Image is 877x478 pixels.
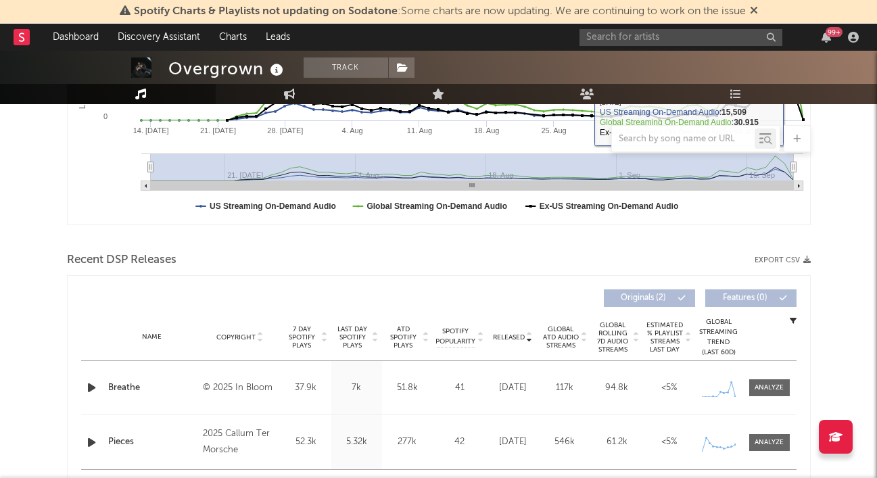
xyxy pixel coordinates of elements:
[67,252,176,268] span: Recent DSP Releases
[714,294,776,302] span: Features ( 0 )
[385,325,421,350] span: ATD Spotify Plays
[612,134,755,145] input: Search by song name or URL
[335,381,379,395] div: 7k
[705,289,797,307] button: Features(0)
[750,6,758,17] span: Dismiss
[203,380,277,396] div: © 2025 In Bloom
[203,426,277,458] div: 2025 Callum Ter Morsche
[435,327,475,347] span: Spotify Popularity
[134,6,398,17] span: Spotify Charts & Playlists not updating on Sodatone
[542,381,588,395] div: 117k
[103,112,107,120] text: 0
[284,381,328,395] div: 37.9k
[646,381,692,395] div: <5%
[284,325,320,350] span: 7 Day Spotify Plays
[108,332,197,342] div: Name
[436,435,483,449] div: 42
[284,435,328,449] div: 52.3k
[542,435,588,449] div: 546k
[594,435,640,449] div: 61.2k
[216,333,256,341] span: Copyright
[210,24,256,51] a: Charts
[594,381,640,395] div: 94.8k
[646,321,684,354] span: Estimated % Playlist Streams Last Day
[385,381,429,395] div: 51.8k
[698,317,739,358] div: Global Streaming Trend (Last 60D)
[366,201,507,211] text: Global Streaming On-Demand Audio
[108,435,197,449] a: Pieces
[826,27,843,37] div: 99 +
[490,435,536,449] div: [DATE]
[168,57,287,80] div: Overgrown
[579,29,782,46] input: Search for artists
[108,381,197,395] a: Breathe
[822,32,831,43] button: 99+
[108,24,210,51] a: Discovery Assistant
[335,325,371,350] span: Last Day Spotify Plays
[134,6,746,17] span: : Some charts are now updating. We are continuing to work on the issue
[755,256,811,264] button: Export CSV
[594,321,632,354] span: Global Rolling 7D Audio Streams
[490,381,536,395] div: [DATE]
[493,333,525,341] span: Released
[210,201,336,211] text: US Streaming On-Demand Audio
[78,23,87,109] text: Luminate Daily Streams
[335,435,379,449] div: 5.32k
[304,57,388,78] button: Track
[646,435,692,449] div: <5%
[436,381,483,395] div: 41
[613,294,675,302] span: Originals ( 2 )
[539,201,678,211] text: Ex-US Streaming On-Demand Audio
[385,435,429,449] div: 277k
[256,24,300,51] a: Leads
[43,24,108,51] a: Dashboard
[542,325,579,350] span: Global ATD Audio Streams
[604,289,695,307] button: Originals(2)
